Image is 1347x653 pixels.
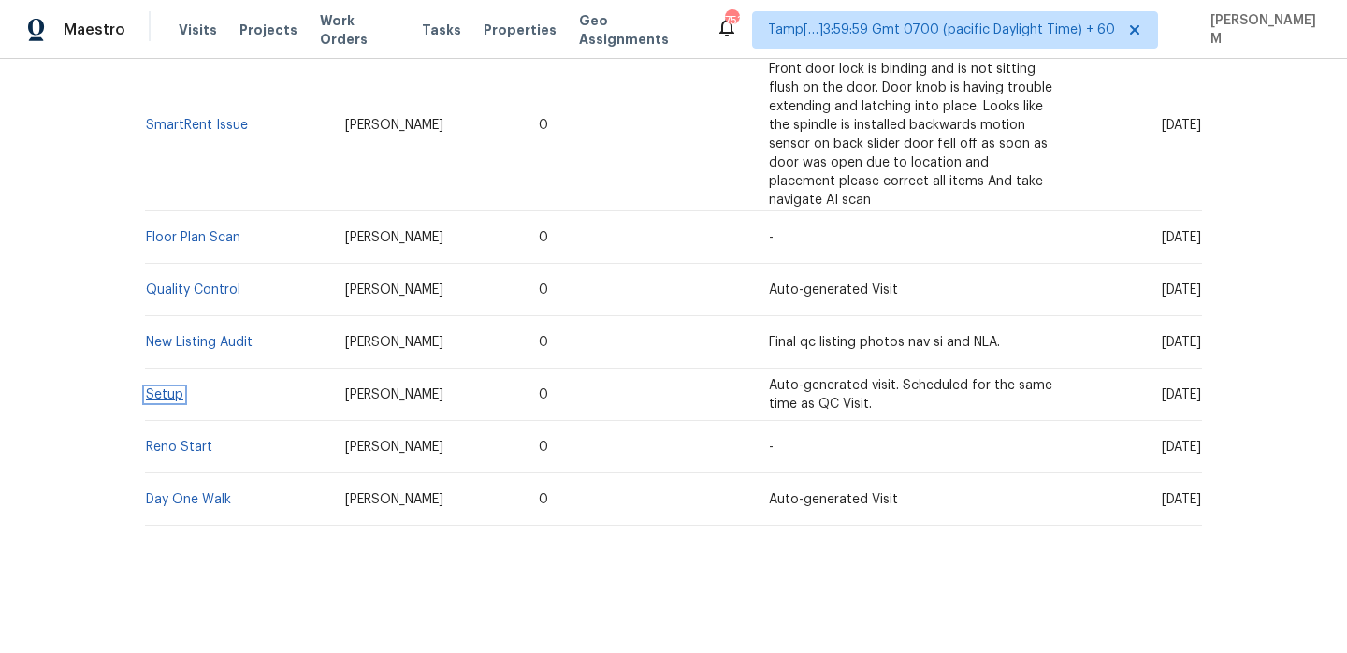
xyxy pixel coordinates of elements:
a: New Listing Audit [146,336,253,349]
span: - [769,231,774,244]
span: [PERSON_NAME] [345,283,443,297]
span: 0 [539,388,548,401]
span: Work Orders [320,11,399,49]
span: [PERSON_NAME] [345,231,443,244]
span: 0 [539,283,548,297]
a: SmartRent Issue [146,119,248,132]
span: [DATE] [1162,388,1201,401]
span: [PERSON_NAME] M [1203,11,1319,49]
span: [PERSON_NAME] [345,441,443,454]
a: Floor Plan Scan [146,231,240,244]
span: [DATE] [1162,441,1201,454]
span: Tamp[…]3:59:59 Gmt 0700 (pacific Daylight Time) + 60 [768,21,1115,39]
span: Geo Assignments [579,11,693,49]
span: 0 [539,336,548,349]
span: 0 [539,441,548,454]
a: Quality Control [146,283,240,297]
span: SMARTEENT ADJUSTMENTS AND NAVAI SCAN Front door lock is binding and is not sitting flush on the d... [769,44,1052,207]
span: [PERSON_NAME] [345,336,443,349]
div: 753 [725,11,738,30]
span: Maestro [64,21,125,39]
span: Auto-generated Visit [769,283,898,297]
span: Properties [484,21,557,39]
span: [PERSON_NAME] [345,493,443,506]
span: [DATE] [1162,336,1201,349]
span: Projects [239,21,297,39]
span: Auto-generated visit. Scheduled for the same time as QC Visit. [769,379,1052,411]
span: [PERSON_NAME] [345,388,443,401]
span: [DATE] [1162,283,1201,297]
span: Tasks [422,23,461,36]
span: Visits [179,21,217,39]
span: [PERSON_NAME] [345,119,443,132]
span: [DATE] [1162,493,1201,506]
a: Day One Walk [146,493,231,506]
span: 0 [539,119,548,132]
span: [DATE] [1162,231,1201,244]
a: Reno Start [146,441,212,454]
span: Final qc listing photos nav si and NLA. [769,336,1000,349]
span: 0 [539,231,548,244]
span: 0 [539,493,548,506]
span: Auto-generated Visit [769,493,898,506]
span: - [769,441,774,454]
a: Setup [146,388,183,401]
span: [DATE] [1162,119,1201,132]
